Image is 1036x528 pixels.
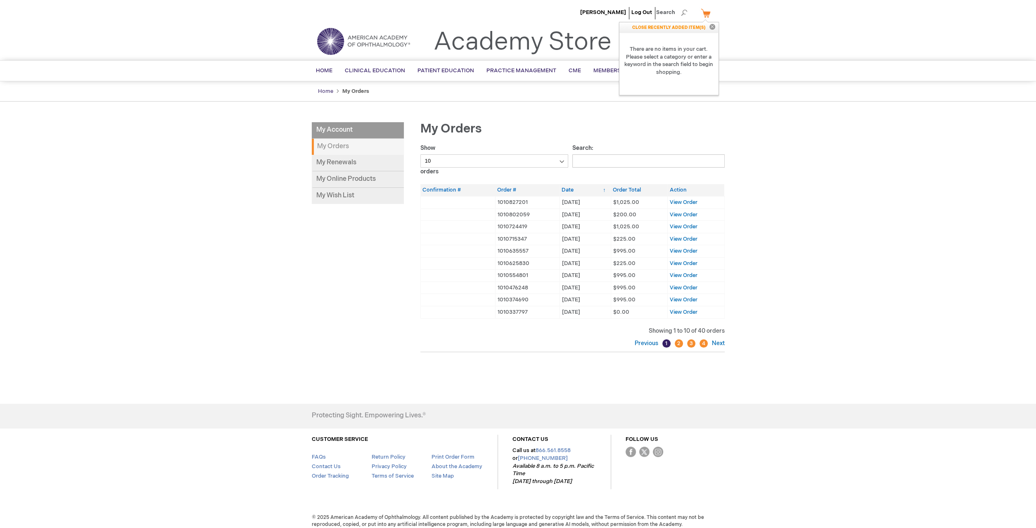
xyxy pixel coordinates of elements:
[670,309,697,315] a: View Order
[495,184,559,196] th: Order #: activate to sort column ascending
[572,154,725,168] input: Search:
[559,270,611,282] td: [DATE]
[670,248,697,254] a: View Order
[668,184,724,196] th: Action: activate to sort column ascending
[420,184,495,196] th: Confirmation #: activate to sort column ascending
[699,339,708,348] a: 4
[613,309,629,315] span: $0.00
[312,412,426,419] h4: Protecting Sight. Empowering Lives.®
[670,272,697,279] a: View Order
[670,199,697,206] a: View Order
[495,282,559,294] td: 1010476248
[495,196,559,208] td: 1010827201
[312,473,349,479] a: Order Tracking
[518,455,568,462] a: [PHONE_NUMBER]
[420,327,725,335] div: Showing 1 to 10 of 40 orders
[512,463,594,485] em: Available 8 a.m. to 5 p.m. Pacific Time [DATE] through [DATE]
[559,306,611,319] td: [DATE]
[613,272,635,279] span: $995.00
[345,67,405,74] span: Clinical Education
[420,121,482,136] span: My Orders
[512,436,548,443] a: CONTACT US
[312,139,404,155] strong: My Orders
[670,260,697,267] a: View Order
[572,144,725,164] label: Search:
[495,294,559,306] td: 1010374690
[495,245,559,258] td: 1010635557
[619,22,718,33] p: CLOSE RECENTLY ADDED ITEM(S)
[710,340,725,347] a: Next
[486,67,556,74] span: Practice Management
[559,282,611,294] td: [DATE]
[420,144,569,175] label: Show orders
[559,245,611,258] td: [DATE]
[318,88,333,95] a: Home
[670,211,697,218] a: View Order
[312,171,404,188] a: My Online Products
[431,454,474,460] a: Print Order Form
[312,155,404,171] a: My Renewals
[580,9,626,16] a: [PERSON_NAME]
[495,221,559,233] td: 1010724419
[626,447,636,457] img: Facebook
[420,154,569,168] select: Showorders
[635,340,660,347] a: Previous
[670,223,697,230] a: View Order
[342,88,369,95] strong: My Orders
[613,211,636,218] span: $200.00
[431,473,453,479] a: Site Map
[559,184,611,196] th: Date: activate to sort column ascending
[613,248,635,254] span: $995.00
[312,463,341,470] a: Contact Us
[631,9,652,16] a: Log Out
[611,184,667,196] th: Order Total: activate to sort column ascending
[434,27,612,57] a: Academy Store
[670,236,697,242] a: View Order
[312,454,326,460] a: FAQs
[687,339,695,348] a: 3
[613,236,635,242] span: $225.00
[306,514,731,528] span: © 2025 American Academy of Ophthalmology. All content published by the Academy is protected by co...
[559,221,611,233] td: [DATE]
[495,257,559,270] td: 1010625830
[495,208,559,221] td: 1010802059
[619,33,718,88] strong: There are no items in your cart. Please select a category or enter a keyword in the search field ...
[559,257,611,270] td: [DATE]
[417,67,474,74] span: Patient Education
[431,463,482,470] a: About the Academy
[559,196,611,208] td: [DATE]
[371,454,405,460] a: Return Policy
[512,447,596,485] p: Call us at or
[670,284,697,291] a: View Order
[653,447,663,457] img: instagram
[670,296,697,303] a: View Order
[626,436,658,443] a: FOLLOW US
[613,223,639,230] span: $1,025.00
[662,339,671,348] a: 1
[495,270,559,282] td: 1010554801
[559,208,611,221] td: [DATE]
[613,260,635,267] span: $225.00
[639,447,650,457] img: Twitter
[656,4,688,21] span: Search
[495,306,559,319] td: 1010337797
[536,447,571,454] a: 866.561.8558
[312,436,368,443] a: CUSTOMER SERVICE
[613,199,639,206] span: $1,025.00
[371,473,413,479] a: Terms of Service
[312,188,404,204] a: My Wish List
[675,339,683,348] a: 2
[613,296,635,303] span: $995.00
[495,233,559,245] td: 1010715347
